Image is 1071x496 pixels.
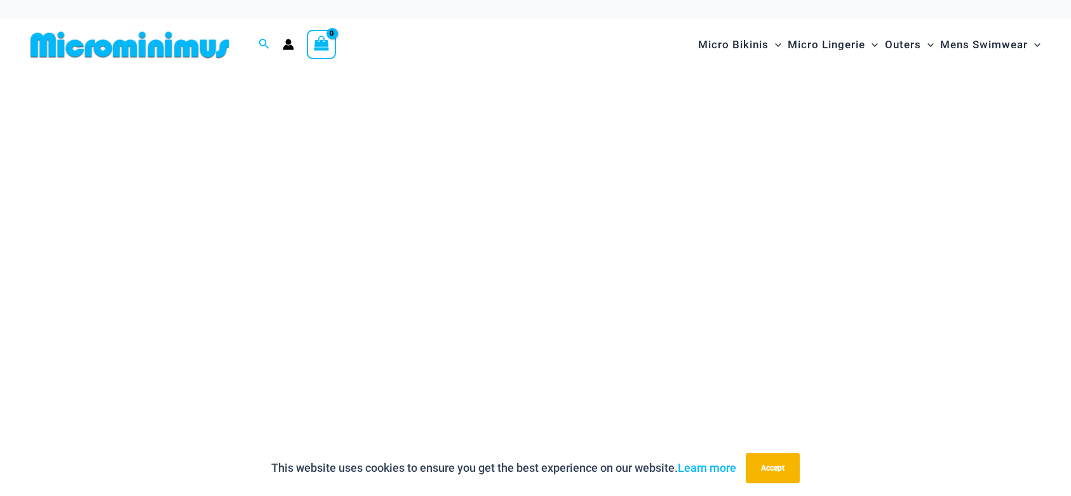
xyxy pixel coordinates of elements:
button: Accept [746,453,800,483]
a: OutersMenu ToggleMenu Toggle [882,25,937,64]
a: Learn more [678,461,736,474]
span: Outers [885,29,921,61]
p: This website uses cookies to ensure you get the best experience on our website. [271,459,736,478]
a: Micro BikinisMenu ToggleMenu Toggle [695,25,785,64]
span: Micro Lingerie [788,29,865,61]
span: Menu Toggle [769,29,781,61]
span: Micro Bikinis [698,29,769,61]
a: Search icon link [259,37,270,53]
a: Account icon link [283,39,294,50]
img: MM SHOP LOGO FLAT [25,30,234,59]
span: Menu Toggle [921,29,934,61]
a: View Shopping Cart, empty [307,30,336,59]
a: Mens SwimwearMenu ToggleMenu Toggle [937,25,1044,64]
span: Menu Toggle [865,29,878,61]
a: Micro LingerieMenu ToggleMenu Toggle [785,25,881,64]
nav: Site Navigation [693,23,1046,66]
span: Mens Swimwear [940,29,1028,61]
span: Menu Toggle [1028,29,1041,61]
